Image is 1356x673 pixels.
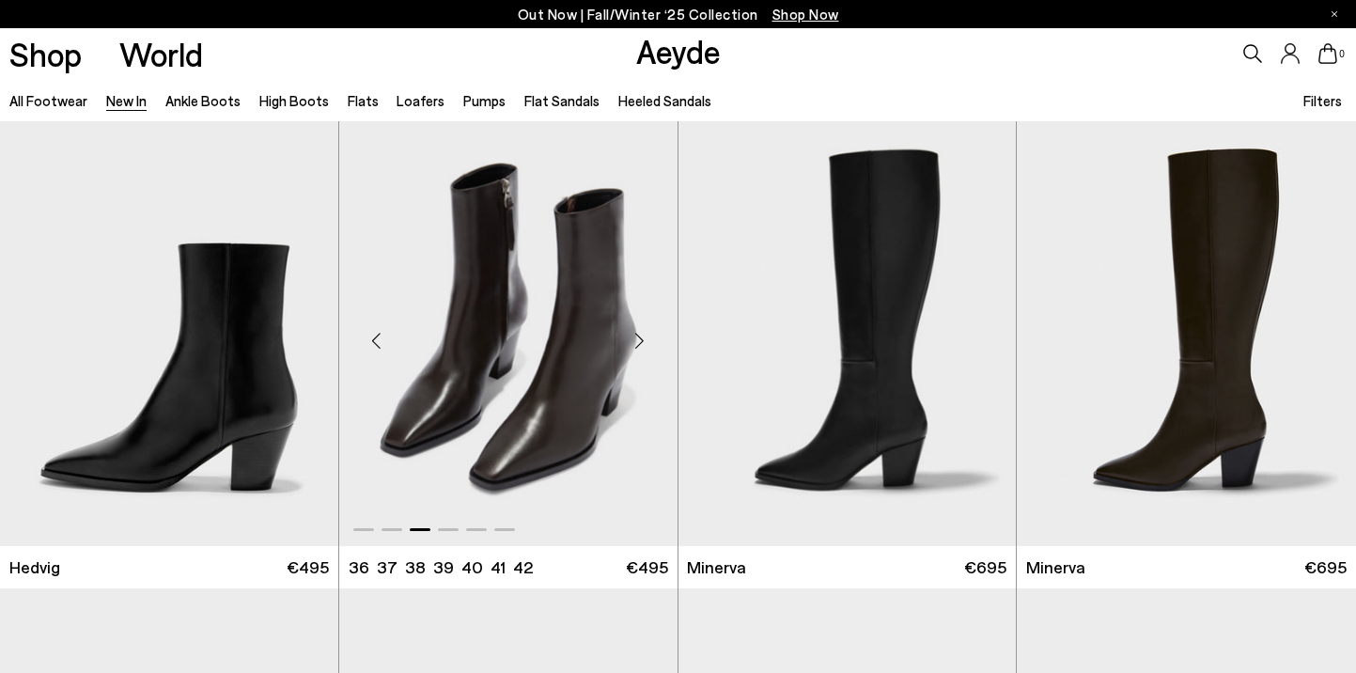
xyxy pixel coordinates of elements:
a: Minerva €695 [1017,546,1356,588]
a: 36 37 38 39 40 41 42 €495 [339,546,678,588]
a: Flats [348,92,379,109]
a: Minerva €695 [678,546,1017,588]
span: Minerva [1026,556,1085,579]
div: 1 / 6 [678,120,1017,545]
img: Minerva High Cowboy Boots [1017,120,1356,545]
li: 40 [461,556,483,579]
li: 39 [433,556,454,579]
li: 36 [349,556,369,579]
img: Hedvig Cowboy Ankle Boots [339,120,678,545]
a: Ankle Boots [165,92,241,109]
a: Aeyde [636,31,721,70]
a: Shop [9,38,82,70]
span: Minerva [687,556,746,579]
div: Previous slide [349,312,405,368]
li: 37 [377,556,397,579]
span: Hedvig [9,556,60,579]
a: Loafers [397,92,444,109]
img: Minerva High Cowboy Boots [678,120,1017,545]
a: High Boots [259,92,329,109]
a: World [119,38,203,70]
a: Flat Sandals [524,92,600,109]
li: 42 [513,556,533,579]
li: 41 [491,556,506,579]
span: €495 [287,556,329,579]
a: Next slide Previous slide [339,120,678,545]
ul: variant [349,556,527,579]
a: 0 [1318,43,1337,64]
div: 3 / 6 [339,120,678,545]
a: New In [106,92,147,109]
div: Next slide [612,312,668,368]
li: 38 [405,556,426,579]
span: Navigate to /collections/new-in [772,6,839,23]
a: Next slide Previous slide [678,120,1017,545]
span: €695 [1304,556,1347,579]
span: €695 [964,556,1006,579]
span: €495 [626,556,668,579]
a: Heeled Sandals [618,92,711,109]
span: 0 [1337,49,1347,59]
span: Filters [1303,92,1342,109]
p: Out Now | Fall/Winter ‘25 Collection [518,3,839,26]
a: All Footwear [9,92,87,109]
a: Pumps [463,92,506,109]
